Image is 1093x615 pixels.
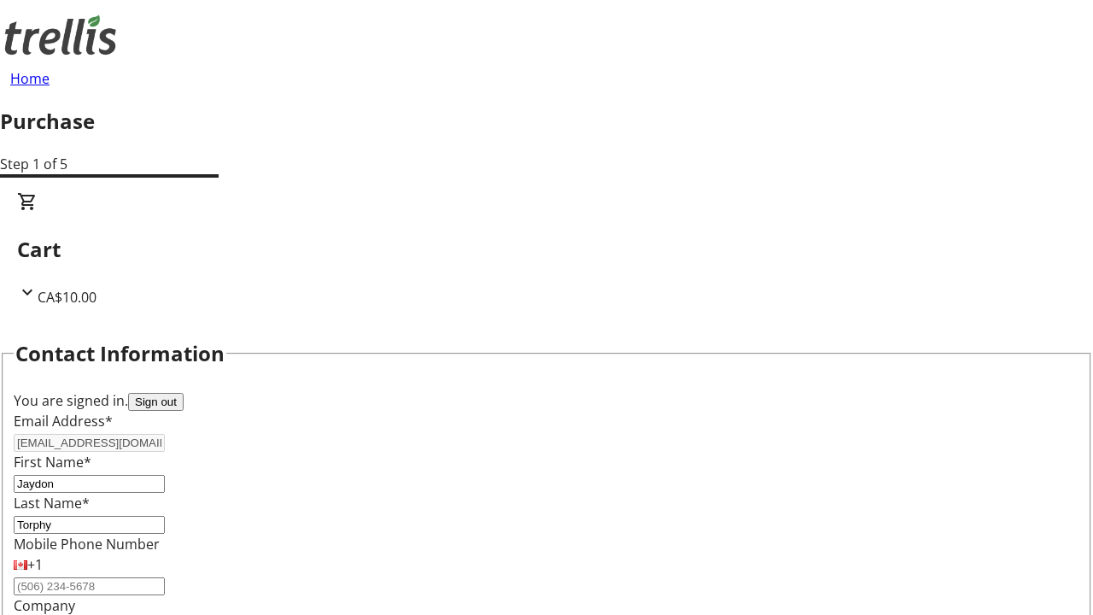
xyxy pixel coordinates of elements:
label: Company [14,596,75,615]
span: CA$10.00 [38,288,96,307]
label: First Name* [14,453,91,471]
div: CartCA$10.00 [17,191,1076,307]
label: Last Name* [14,494,90,512]
label: Mobile Phone Number [14,535,160,553]
label: Email Address* [14,412,113,430]
input: (506) 234-5678 [14,577,165,595]
button: Sign out [128,393,184,411]
h2: Cart [17,234,1076,265]
h2: Contact Information [15,338,225,369]
div: You are signed in. [14,390,1079,411]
